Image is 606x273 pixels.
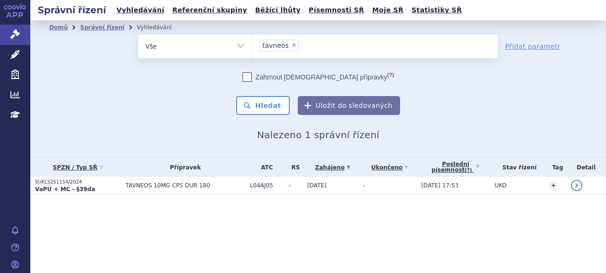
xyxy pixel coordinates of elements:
[289,182,303,189] span: -
[549,181,558,190] a: +
[262,42,289,49] span: tavneos
[30,3,114,17] h2: Správní řízení
[571,180,582,191] a: detail
[495,182,507,189] span: UKO
[35,161,121,174] a: SPZN / Typ SŘ
[421,158,490,177] a: Poslednípísemnost(?)
[35,186,95,193] strong: VaPÚ + MC - §39da
[369,4,406,17] a: Moje SŘ
[257,129,379,141] span: Nalezeno 1 správní řízení
[114,4,167,17] a: Vyhledávání
[387,72,394,78] abbr: (?)
[49,24,68,31] a: Domů
[363,161,417,174] a: Ukončeno
[250,182,284,189] span: L04AJ05
[566,158,606,177] th: Detail
[505,42,561,51] a: Přidat parametr
[242,72,394,82] label: Zahrnout [DEMOGRAPHIC_DATA] přípravky
[465,167,472,173] abbr: (?)
[421,182,459,189] span: [DATE] 17:53
[169,4,250,17] a: Referenční skupiny
[236,96,290,115] button: Hledat
[252,4,303,17] a: Běžící lhůty
[409,4,464,17] a: Statistiky SŘ
[125,182,245,189] span: TAVNEOS 10MG CPS DUR 180
[35,179,121,185] p: SUKLS251154/2024
[137,20,184,35] li: Vyhledávání
[298,96,400,115] button: Uložit do sledovaných
[284,158,303,177] th: RS
[291,42,297,48] span: ×
[80,24,125,31] a: Správní řízení
[121,158,245,177] th: Přípravek
[363,182,365,189] span: -
[302,39,307,51] input: tavneos
[306,4,367,17] a: Písemnosti SŘ
[307,161,358,174] a: Zahájeno
[544,158,566,177] th: Tag
[490,158,544,177] th: Stav řízení
[245,158,284,177] th: ATC
[307,182,327,189] span: [DATE]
